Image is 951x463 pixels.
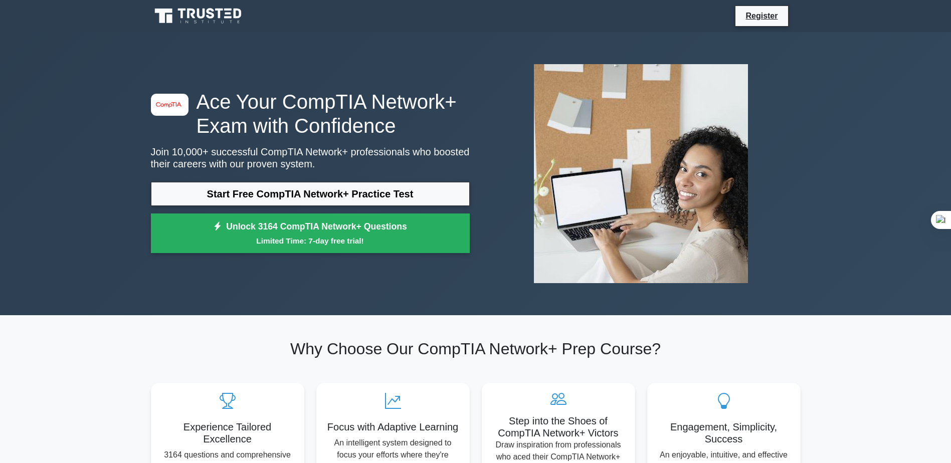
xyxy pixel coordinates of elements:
h5: Experience Tailored Excellence [159,421,296,445]
p: Join 10,000+ successful CompTIA Network+ professionals who boosted their careers with our proven ... [151,146,470,170]
h5: Focus with Adaptive Learning [324,421,462,433]
a: Register [739,10,784,22]
h1: Ace Your CompTIA Network+ Exam with Confidence [151,90,470,138]
h5: Engagement, Simplicity, Success [655,421,793,445]
h2: Why Choose Our CompTIA Network+ Prep Course? [151,339,801,358]
a: Start Free CompTIA Network+ Practice Test [151,182,470,206]
h5: Step into the Shoes of CompTIA Network+ Victors [490,415,627,439]
a: Unlock 3164 CompTIA Network+ QuestionsLimited Time: 7-day free trial! [151,213,470,254]
small: Limited Time: 7-day free trial! [163,235,457,247]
